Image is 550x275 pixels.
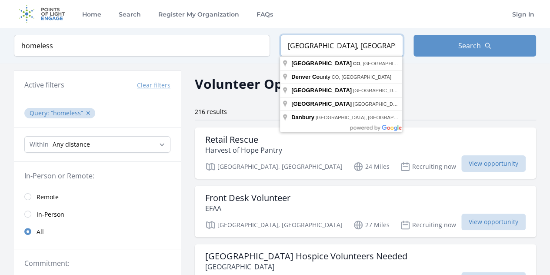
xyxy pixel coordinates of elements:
p: Harvest of Hope Pantry [205,145,282,155]
span: View opportunity [461,155,526,172]
span: [GEOGRAPHIC_DATA], [GEOGRAPHIC_DATA] [353,101,455,107]
p: Recruiting now [400,161,456,172]
legend: In-Person or Remote: [24,171,170,181]
p: [GEOGRAPHIC_DATA], [GEOGRAPHIC_DATA] [205,161,343,172]
p: 27 Miles [353,220,390,230]
a: In-Person [14,205,181,223]
span: In-Person [37,210,64,219]
a: Remote [14,188,181,205]
p: EFAA [205,203,290,214]
h2: Volunteer Opportunities [195,74,356,94]
button: Search [413,35,536,57]
button: Clear filters [137,81,170,90]
span: Remote [37,193,59,201]
span: unty [291,74,332,80]
span: View opportunity [461,214,526,230]
p: Recruiting now [400,220,456,230]
span: CO [353,61,360,66]
span: All [37,228,44,236]
h3: [GEOGRAPHIC_DATA] Hospice Volunteers Needed [205,251,407,262]
q: homeless [51,109,83,117]
span: [GEOGRAPHIC_DATA] [291,87,352,94]
span: CO, [GEOGRAPHIC_DATA] [332,74,391,80]
input: Location [280,35,403,57]
span: , [GEOGRAPHIC_DATA] [353,61,413,66]
p: [GEOGRAPHIC_DATA], [GEOGRAPHIC_DATA] [205,220,343,230]
p: [GEOGRAPHIC_DATA] [205,262,407,272]
button: ✕ [86,109,91,117]
span: Danbury [291,114,314,121]
h3: Active filters [24,80,64,90]
span: [GEOGRAPHIC_DATA] [291,60,352,67]
p: 24 Miles [353,161,390,172]
span: Search [458,40,481,51]
span: [GEOGRAPHIC_DATA], [GEOGRAPHIC_DATA] [353,88,455,93]
span: [GEOGRAPHIC_DATA], [GEOGRAPHIC_DATA] [316,115,418,120]
select: Search Radius [24,136,170,153]
span: 216 results [195,107,227,116]
h3: Retail Rescue [205,134,282,145]
a: Front Desk Volunteer EFAA [GEOGRAPHIC_DATA], [GEOGRAPHIC_DATA] 27 Miles Recruiting now View oppor... [195,186,536,237]
span: Denver Co [291,74,320,80]
a: Retail Rescue Harvest of Hope Pantry [GEOGRAPHIC_DATA], [GEOGRAPHIC_DATA] 24 Miles Recruiting now... [195,127,536,179]
input: Keyword [14,35,270,57]
span: Query : [30,109,51,117]
a: All [14,223,181,240]
legend: Commitment: [24,258,170,268]
span: [GEOGRAPHIC_DATA] [291,101,352,107]
h3: Front Desk Volunteer [205,193,290,203]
